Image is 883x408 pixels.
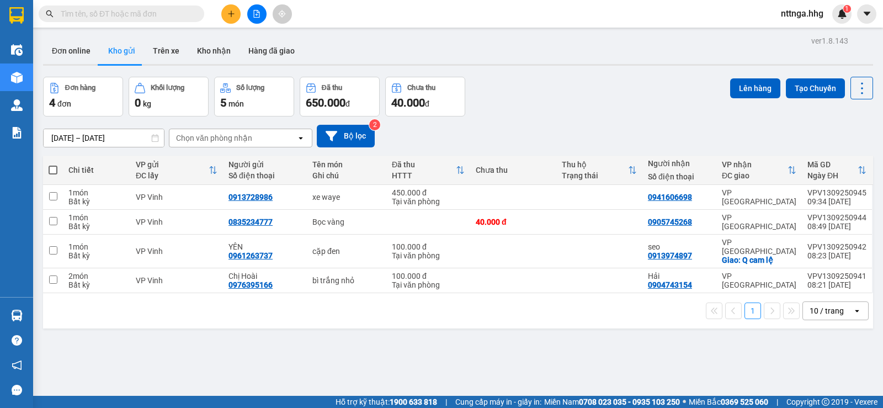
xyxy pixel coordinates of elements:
[312,160,381,169] div: Tên món
[68,280,125,289] div: Bất kỳ
[68,251,125,260] div: Bất kỳ
[136,193,217,202] div: VP Vinh
[811,35,848,47] div: ver 1.8.143
[392,197,465,206] div: Tại văn phòng
[807,160,858,169] div: Mã GD
[386,156,470,185] th: Toggle SortBy
[683,400,686,404] span: ⚪️
[744,303,761,319] button: 1
[278,10,286,18] span: aim
[227,10,235,18] span: plus
[807,197,866,206] div: 09:34 [DATE]
[716,156,802,185] th: Toggle SortBy
[129,77,209,116] button: Khối lượng0kg
[689,396,768,408] span: Miền Bắc
[385,77,465,116] button: Chưa thu40.000đ
[46,10,54,18] span: search
[240,38,304,64] button: Hàng đã giao
[61,8,191,20] input: Tìm tên, số ĐT hoặc mã đơn
[722,213,796,231] div: VP [GEOGRAPHIC_DATA]
[445,396,447,408] span: |
[721,398,768,406] strong: 0369 525 060
[214,77,294,116] button: Số lượng5món
[12,335,22,346] span: question-circle
[730,78,780,98] button: Lên hàng
[300,77,380,116] button: Đã thu650.000đ
[312,171,381,180] div: Ghi chú
[857,4,876,24] button: caret-down
[392,280,465,289] div: Tại văn phòng
[807,213,866,222] div: VPV1309250944
[228,272,301,280] div: Chị Hoài
[322,84,342,92] div: Đã thu
[544,396,680,408] span: Miền Nam
[862,9,872,19] span: caret-down
[43,77,123,116] button: Đơn hàng4đơn
[562,171,628,180] div: Trạng thái
[65,84,95,92] div: Đơn hàng
[648,159,711,168] div: Người nhận
[807,222,866,231] div: 08:49 [DATE]
[822,398,829,406] span: copyright
[722,256,796,264] div: Giao: Q cam lệ
[392,251,465,260] div: Tại văn phòng
[648,193,692,202] div: 0941606698
[68,213,125,222] div: 1 món
[312,193,381,202] div: xe waye
[228,160,301,169] div: Người gửi
[11,310,23,321] img: warehouse-icon
[12,385,22,395] span: message
[392,272,465,280] div: 100.000 đ
[68,188,125,197] div: 1 món
[336,396,437,408] span: Hỗ trợ kỹ thuật:
[136,247,217,256] div: VP Vinh
[136,276,217,285] div: VP Vinh
[68,166,125,174] div: Chi tiết
[476,218,551,226] div: 40.000 đ
[68,222,125,231] div: Bất kỳ
[390,398,437,406] strong: 1900 633 818
[843,5,851,13] sup: 1
[807,251,866,260] div: 08:23 [DATE]
[776,396,778,408] span: |
[228,218,273,226] div: 0835234777
[772,7,832,20] span: nttnga.hhg
[253,10,260,18] span: file-add
[407,84,435,92] div: Chưa thu
[722,238,796,256] div: VP [GEOGRAPHIC_DATA]
[136,160,209,169] div: VP gửi
[11,44,23,56] img: warehouse-icon
[68,197,125,206] div: Bất kỳ
[228,251,273,260] div: 0961263737
[221,4,241,24] button: plus
[68,272,125,280] div: 2 món
[57,99,71,108] span: đơn
[392,171,456,180] div: HTTT
[648,218,692,226] div: 0905745268
[273,4,292,24] button: aim
[296,134,305,142] svg: open
[151,84,184,92] div: Khối lượng
[648,280,692,289] div: 0904743154
[228,193,273,202] div: 0913728986
[176,133,252,144] div: Chọn văn phòng nhận
[369,119,380,130] sup: 2
[11,72,23,83] img: warehouse-icon
[228,99,244,108] span: món
[306,96,345,109] span: 650.000
[12,360,22,370] span: notification
[135,96,141,109] span: 0
[392,160,456,169] div: Đã thu
[44,129,164,147] input: Select a date range.
[556,156,642,185] th: Toggle SortBy
[807,272,866,280] div: VPV1309250941
[220,96,226,109] span: 5
[188,38,240,64] button: Kho nhận
[391,96,425,109] span: 40.000
[99,38,144,64] button: Kho gửi
[722,188,796,206] div: VP [GEOGRAPHIC_DATA]
[345,99,350,108] span: đ
[837,9,847,19] img: icon-new-feature
[11,127,23,139] img: solution-icon
[144,38,188,64] button: Trên xe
